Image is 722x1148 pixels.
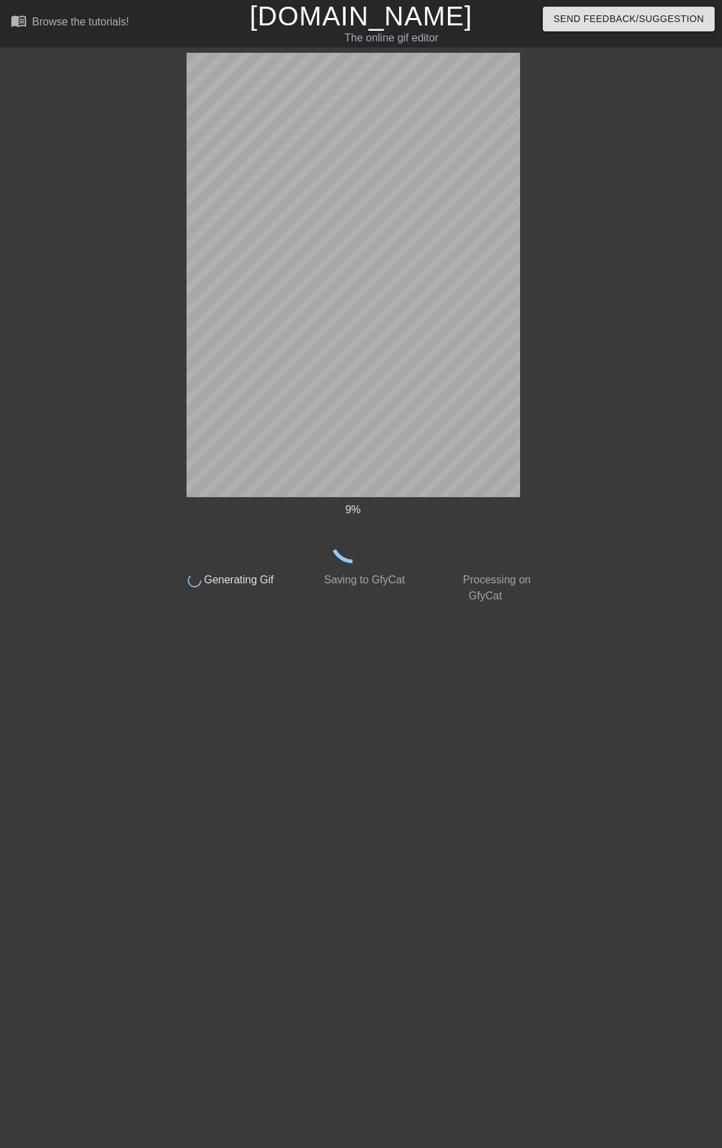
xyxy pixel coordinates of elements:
span: menu_book [11,13,27,29]
div: The online gif editor [247,30,535,46]
span: Generating Gif [201,574,274,585]
a: [DOMAIN_NAME] [249,1,472,31]
span: Send Feedback/Suggestion [554,11,704,27]
a: Browse the tutorials! [11,13,129,33]
span: Saving to GfyCat [321,574,404,585]
div: Browse the tutorials! [32,16,129,27]
div: 9 % [164,502,541,518]
button: Send Feedback/Suggestion [543,7,715,31]
span: Processing on GfyCat [460,574,531,601]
